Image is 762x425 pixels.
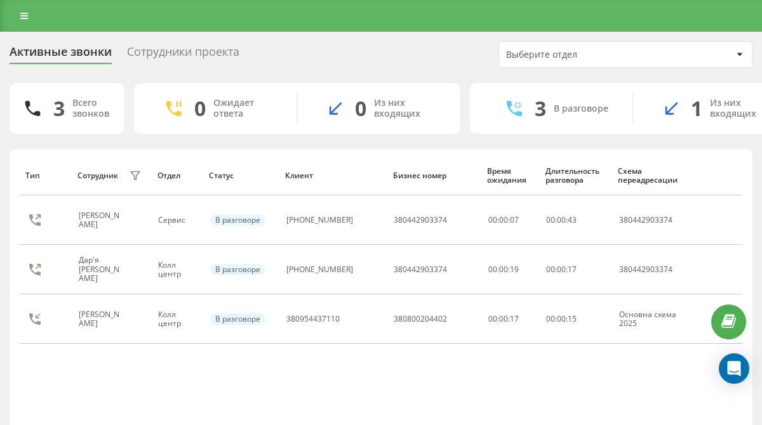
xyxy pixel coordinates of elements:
span: 00 [546,264,555,275]
span: 00 [546,214,555,225]
div: Выберите отдел [506,49,658,60]
div: 380442903374 [619,216,683,225]
div: : : [546,216,577,225]
div: 00:00:19 [488,265,532,274]
span: 00 [557,214,566,225]
div: Сотрудники проекта [127,45,239,65]
div: [PHONE_NUMBER] [286,216,353,225]
div: Статус [209,171,273,180]
div: Сотрудник [77,171,118,180]
div: 380954437110 [286,315,340,324]
div: Основна схема 2025 [619,310,683,329]
div: Длительность разговора [545,167,606,185]
div: Всего звонков [72,98,109,119]
div: Время ожидания [487,167,533,185]
div: 3 [535,96,546,121]
div: В разговоре [210,264,265,275]
div: Колл центр [158,310,196,329]
div: В разговоре [210,214,265,226]
div: 380442903374 [394,216,447,225]
div: : : [546,315,577,324]
div: Тип [25,171,65,180]
div: : : [546,265,577,274]
div: 380800204402 [394,315,447,324]
div: 3 [53,96,65,121]
div: 00:00:17 [488,315,532,324]
div: Из них входящих [374,98,441,119]
div: 0 [194,96,206,121]
div: 380442903374 [619,265,683,274]
div: 0 [355,96,366,121]
div: [PERSON_NAME] [79,211,126,230]
span: 43 [568,214,577,225]
div: 380442903374 [394,265,447,274]
span: 00 [557,313,566,324]
div: Ожидает ответа [213,98,277,119]
div: Активные звонки [10,45,112,65]
div: Сервис [158,216,196,225]
span: 17 [568,264,577,275]
div: Схема переадресации [618,167,685,185]
div: [PHONE_NUMBER] [286,265,353,274]
div: Клиент [285,171,381,180]
span: 00 [546,313,555,324]
span: 00 [557,264,566,275]
div: 00:00:07 [488,216,532,225]
div: Open Intercom Messenger [719,353,749,384]
div: 1 [691,96,702,121]
div: Колл центр [158,261,196,279]
span: 15 [568,313,577,324]
div: В разговоре [210,313,265,325]
div: Дар'я [PERSON_NAME] [79,256,126,283]
div: [PERSON_NAME] [79,310,126,329]
div: В разговоре [554,103,608,114]
div: Отдел [157,171,197,180]
div: Бизнес номер [393,171,476,180]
